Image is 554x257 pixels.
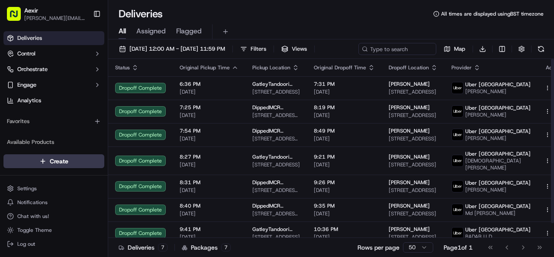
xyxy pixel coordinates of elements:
img: uber-new-logo.jpeg [452,129,463,140]
span: [PERSON_NAME] [465,135,531,142]
button: Log out [3,238,104,250]
button: Toggle Theme [3,224,104,236]
p: Welcome 👋 [9,35,158,49]
span: Status [115,64,130,71]
div: Favorites [3,114,104,128]
span: Uber [GEOGRAPHIC_DATA] [465,203,531,210]
button: [PERSON_NAME][EMAIL_ADDRESS][DOMAIN_NAME] [24,15,86,22]
span: DippedMCR DippedMCR [252,202,300,209]
span: Uber [GEOGRAPHIC_DATA] [465,104,531,111]
span: Engage [17,81,36,89]
input: Type to search [358,43,436,55]
span: 8:31 PM [180,179,238,186]
span: [PERSON_NAME] [389,81,430,88]
span: Uber [GEOGRAPHIC_DATA] [465,150,531,157]
span: DippedMCR DippedMCR [252,104,300,111]
span: Pickup Location [252,64,290,71]
span: [DATE] [77,158,94,165]
img: 4281594248423_2fcf9dad9f2a874258b8_72.png [18,83,34,98]
span: Original Dropoff Time [314,64,366,71]
div: 7 [158,244,167,251]
div: Past conversations [9,113,58,120]
span: GatleyTandoori GatleyTandoori [252,153,300,160]
span: [STREET_ADDRESS][DATE] [252,210,300,217]
span: [DATE] [180,135,238,142]
span: [DATE] [314,135,375,142]
button: Start new chat [147,85,158,96]
div: 7 [221,244,231,251]
span: GatleyTandoori GatleyTandoori [252,81,300,88]
div: Available Products [3,135,104,149]
button: Engage [3,78,104,92]
span: [STREET_ADDRESS] [252,161,300,168]
button: Create [3,154,104,168]
span: Map [454,45,465,53]
span: [PERSON_NAME] [389,179,430,186]
span: [DATE] [180,112,238,119]
span: 10:36 PM [314,226,375,233]
span: Deliveries [17,34,42,42]
span: Uber [GEOGRAPHIC_DATA] [465,179,531,186]
span: • [72,134,75,141]
span: Uber [GEOGRAPHIC_DATA] [465,226,531,233]
span: Filters [251,45,266,53]
span: [PERSON_NAME] [389,153,430,160]
span: Md [PERSON_NAME] [465,210,531,217]
span: [DATE] [180,88,238,95]
span: [STREET_ADDRESS] [389,234,438,241]
div: Start new chat [39,83,142,91]
span: [STREET_ADDRESS] [252,234,300,241]
span: DippedMCR DippedMCR [252,127,300,134]
span: [STREET_ADDRESS][DATE] [252,112,300,119]
span: [DATE] [314,88,375,95]
input: Got a question? Start typing here... [23,56,156,65]
span: • [72,158,75,165]
h1: Deliveries [119,7,163,21]
img: uber-new-logo.jpeg [452,106,463,117]
button: Notifications [3,196,104,208]
button: Aexir [24,6,38,15]
button: Settings [3,182,104,195]
span: Create [50,157,68,166]
span: [DATE] [180,210,238,217]
span: [DATE] [314,112,375,119]
span: 9:21 PM [314,153,375,160]
img: 1736555255976-a54dd68f-1ca7-489b-9aae-adbdc363a1c4 [17,158,24,165]
button: Orchestrate [3,62,104,76]
span: [STREET_ADDRESS] [389,135,438,142]
span: 7:25 PM [180,104,238,111]
span: GatleyTandoori GatleyTandoori [252,226,300,233]
span: Toggle Theme [17,227,52,234]
span: 8:27 PM [180,153,238,160]
a: Deliveries [3,31,104,45]
img: Asad Riaz [9,126,23,140]
img: uber-new-logo.jpeg [452,204,463,215]
span: Orchestrate [17,65,48,73]
span: 7:54 PM [180,127,238,134]
span: [STREET_ADDRESS][DATE] [252,135,300,142]
button: [DATE] 12:00 AM - [DATE] 11:59 PM [115,43,229,55]
span: 6:36 PM [180,81,238,88]
span: Uber [GEOGRAPHIC_DATA] [465,128,531,135]
span: Settings [17,185,37,192]
span: 8:19 PM [314,104,375,111]
span: [DATE] [180,234,238,241]
span: [DATE] 12:00 AM - [DATE] 11:59 PM [129,45,225,53]
span: Analytics [17,97,41,104]
span: Uber [GEOGRAPHIC_DATA] [465,81,531,88]
span: [STREET_ADDRESS] [252,88,300,95]
span: [STREET_ADDRESS] [389,88,438,95]
span: [DATE] [314,161,375,168]
button: Aexir[PERSON_NAME][EMAIL_ADDRESS][DOMAIN_NAME] [3,3,90,24]
button: Filters [236,43,270,55]
img: uber-new-logo.jpeg [452,228,463,239]
button: Control [3,47,104,61]
img: Asif Zaman Khan [9,150,23,163]
img: 1736555255976-a54dd68f-1ca7-489b-9aae-adbdc363a1c4 [9,83,24,98]
span: All [119,26,126,36]
span: Notifications [17,199,48,206]
div: Page 1 of 1 [444,243,473,252]
span: 8:49 PM [314,127,375,134]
